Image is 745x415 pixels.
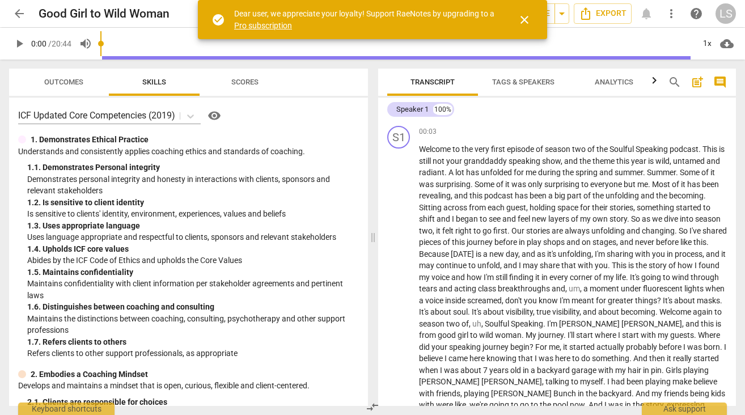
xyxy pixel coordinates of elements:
[679,226,689,235] span: So
[635,249,652,259] span: with
[231,78,259,86] span: Scores
[419,127,437,137] span: 00:03
[205,107,223,125] button: Help
[580,214,592,223] span: my
[473,226,482,235] span: to
[595,249,607,259] span: I'm
[419,238,443,247] span: pieces
[503,261,519,270] span: and
[466,168,481,177] span: has
[532,214,548,223] span: new
[592,156,616,166] span: theme
[519,261,523,270] span: I
[462,145,475,154] span: the
[637,180,648,189] span: me
[562,168,575,177] span: the
[574,3,632,24] button: Export
[631,214,642,223] span: So
[538,168,562,177] span: during
[442,226,455,235] span: felt
[48,39,71,48] span: / 20:44
[591,226,627,235] span: unfolding
[590,180,624,189] span: everyone
[561,156,564,166] span: ,
[518,13,531,27] span: close
[695,261,699,270] span: I
[706,156,720,166] span: and
[686,3,706,24] a: Help
[433,226,436,235] span: ,
[628,261,636,270] span: is
[451,249,476,259] span: [DATE]
[571,214,580,223] span: of
[507,226,511,235] span: .
[443,203,469,212] span: across
[27,278,359,301] p: Maintains confidentiality with client information per stakeholder agreements and pertinent laws
[515,191,530,200] span: has
[580,203,592,212] span: for
[627,214,631,223] span: .
[387,126,410,149] div: Change speaker
[565,226,591,235] span: always
[578,261,595,270] span: with
[582,238,592,247] span: on
[446,156,464,166] span: your
[502,214,518,223] span: and
[445,168,448,177] span: .
[396,104,429,115] div: Speaker 1
[710,168,715,177] span: it
[535,273,541,282] span: it
[27,243,359,255] div: 1. 4. Upholds ICF core values
[443,238,452,247] span: of
[590,284,621,293] span: moment
[680,168,701,177] span: Some
[676,203,703,212] span: started
[548,214,571,223] span: layers
[720,37,734,50] span: cloud_download
[652,214,664,223] span: we
[688,73,706,91] button: Add summary
[509,273,535,282] span: finding
[702,145,719,154] span: This
[526,203,530,212] span: ,
[575,168,599,177] span: spring
[431,273,451,282] span: voice
[519,238,527,247] span: in
[436,261,468,270] span: continue
[552,226,565,235] span: are
[713,75,727,89] span: comment
[599,168,615,177] span: and
[667,249,675,259] span: in
[649,261,668,270] span: story
[211,13,225,27] span: check_circle
[635,238,656,247] span: never
[518,214,532,223] span: feel
[612,261,628,270] span: This
[530,191,548,200] span: been
[626,273,630,282] span: .
[476,249,483,259] span: is
[701,168,710,177] span: of
[452,238,467,247] span: this
[489,249,506,259] span: new
[680,214,695,223] span: into
[492,78,554,86] span: Tags & Speakers
[27,208,359,220] p: Is sensitive to clients' identity, environment, experiences, values and beliefs
[419,191,451,200] span: revealing
[541,273,549,282] span: in
[526,226,552,235] span: stories
[566,238,582,247] span: and
[643,284,684,293] span: fluorescent
[636,261,649,270] span: the
[467,238,494,247] span: journey
[620,238,635,247] span: and
[511,226,526,235] span: Our
[507,145,536,154] span: episode
[670,145,699,154] span: podcast
[706,249,721,259] span: and
[579,7,627,20] span: Export
[543,238,566,247] span: shops
[699,261,719,270] span: found
[631,156,648,166] span: year
[478,284,498,293] span: class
